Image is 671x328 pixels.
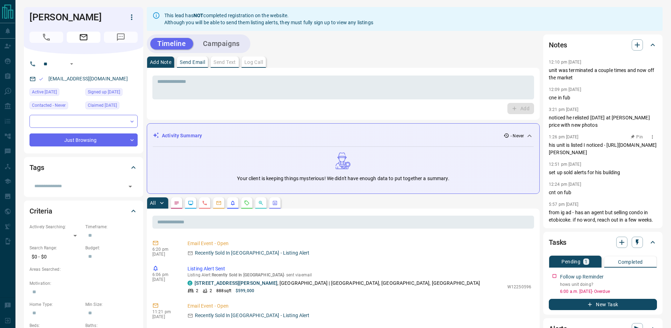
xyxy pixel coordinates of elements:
svg: Notes [174,200,179,206]
p: 6:06 pm [152,272,177,277]
p: 5:57 pm [DATE] [549,202,579,207]
p: Timeframe: [85,224,138,230]
p: Activity Summary [162,132,202,139]
p: Send Email [180,60,205,65]
p: his unit is listed I noticed - [URL][DOMAIN_NAME][PERSON_NAME] [549,142,657,156]
p: Follow up Reminder [560,273,604,281]
p: 2 [210,288,212,294]
span: Contacted - Never [32,102,66,109]
p: 3:21 pm [DATE] [549,107,579,112]
p: Email Event - Open [188,302,531,310]
p: , [GEOGRAPHIC_DATA] | [GEOGRAPHIC_DATA], [GEOGRAPHIC_DATA], [GEOGRAPHIC_DATA] [195,280,480,287]
div: Fri Jan 10 2025 [85,101,138,111]
p: cnt on fub [549,189,657,196]
span: No Number [104,32,138,43]
p: [DATE] [152,252,177,257]
div: condos.ca [188,281,192,286]
div: Notes [549,37,657,53]
p: All [150,201,156,205]
h2: Notes [549,39,567,51]
p: Completed [618,260,643,264]
p: Budget: [85,245,138,251]
p: Motivation: [29,280,138,287]
div: Tasks [549,234,657,251]
svg: Emails [216,200,222,206]
p: 888 sqft [216,288,231,294]
p: Min Size: [85,301,138,308]
p: Recently Sold In [GEOGRAPHIC_DATA] - Listing Alert [195,249,310,257]
span: No Number [29,32,63,43]
p: Areas Searched: [29,266,138,273]
p: Actively Searching: [29,224,82,230]
p: Search Range: [29,245,82,251]
button: Pin [627,134,647,140]
h2: Criteria [29,205,52,217]
span: Signed up [DATE] [88,88,120,96]
p: 2 [196,288,198,294]
a: [EMAIL_ADDRESS][DOMAIN_NAME] [48,76,128,81]
h1: [PERSON_NAME] [29,12,115,23]
p: from ig ad - has an agent but selling condo in etobicoke. if no word, reach out in a few weeks. [549,209,657,224]
p: hows unit doing? [560,281,657,288]
h2: Tags [29,162,44,173]
p: 12:09 pm [DATE] [549,87,581,92]
svg: Lead Browsing Activity [188,200,193,206]
div: Mon Jun 06 2022 [85,88,138,98]
p: set up sold alerts for his building [549,169,657,176]
p: [DATE] [152,314,177,319]
svg: Agent Actions [272,200,278,206]
button: Campaigns [196,38,247,50]
a: [STREET_ADDRESS][PERSON_NAME] [195,280,277,286]
button: Open [125,182,135,191]
p: noticed he relisted [DATE] at [PERSON_NAME] price with new photos [549,114,657,129]
p: [DATE] [152,277,177,282]
p: $599,000 [236,288,254,294]
h2: Tasks [549,237,566,248]
p: Pending [561,259,580,264]
p: Recently Sold In [GEOGRAPHIC_DATA] - Listing Alert [195,312,310,319]
p: $0 - $0 [29,251,82,263]
div: Just Browsing [29,133,138,146]
button: Timeline [150,38,193,50]
p: 1:26 pm [DATE] [549,135,579,139]
p: Add Note [150,60,171,65]
p: 6:00 a.m. [DATE] - Overdue [560,288,657,295]
p: Email Event - Open [188,240,531,247]
span: Email [67,32,100,43]
p: cne in fub [549,94,657,101]
svg: Listing Alerts [230,200,236,206]
p: unit was terminated a couple times and now off the market [549,67,657,81]
svg: Opportunities [258,200,264,206]
div: This lead has completed registration on the website. Although you will be able to send them listi... [164,9,373,29]
p: 12:51 pm [DATE] [549,162,581,167]
p: 6:20 pm [152,247,177,252]
p: Your client is keeping things mysterious! We didn't have enough data to put together a summary. [237,175,449,182]
p: Listing Alert : - sent via email [188,273,531,277]
div: Tags [29,159,138,176]
span: Claimed [DATE] [88,102,117,109]
span: Recently Sold In [GEOGRAPHIC_DATA] [212,273,284,277]
p: 1 [585,259,587,264]
strong: NOT [193,13,203,18]
div: Fri Jan 31 2025 [29,88,82,98]
p: 12:10 pm [DATE] [549,60,581,65]
p: Listing Alert Sent [188,265,531,273]
span: Active [DATE] [32,88,57,96]
div: Criteria [29,203,138,219]
button: Open [67,60,76,68]
svg: Requests [244,200,250,206]
p: Home Type: [29,301,82,308]
svg: Email Valid [39,77,44,81]
button: New Task [549,299,657,310]
p: - Never [511,133,524,139]
p: W12250596 [507,284,531,290]
div: Activity Summary- Never [153,129,534,142]
svg: Calls [202,200,208,206]
p: 12:24 pm [DATE] [549,182,581,187]
p: 11:21 pm [152,309,177,314]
